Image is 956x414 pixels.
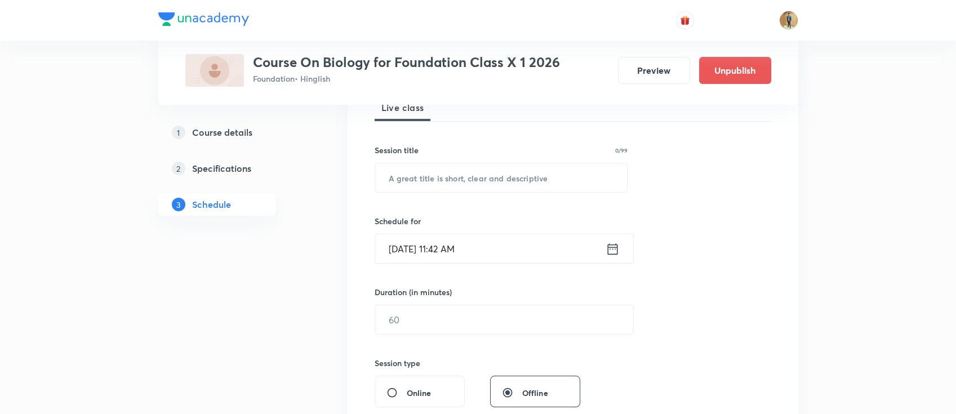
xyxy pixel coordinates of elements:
a: 1Course details [158,121,312,144]
h5: Course details [192,126,252,139]
img: Company Logo [158,12,249,26]
h5: Specifications [192,162,251,175]
button: avatar [676,11,694,29]
img: Prashant Dewda [779,11,798,30]
img: 7F64F657-07E9-470B-9C7C-9514ECCFB2A4_plus.png [185,54,244,87]
h6: Schedule for [375,215,628,227]
p: 0/99 [615,148,628,153]
p: 3 [172,198,185,211]
h5: Schedule [192,198,231,211]
button: Preview [618,57,690,84]
input: A great title is short, clear and descriptive [375,163,628,192]
h6: Session type [375,357,420,369]
span: Live class [381,101,424,114]
span: Offline [522,387,548,399]
p: 2 [172,162,185,175]
span: Online [407,387,432,399]
input: 60 [375,305,633,334]
h6: Session title [375,144,419,156]
p: Foundation • Hinglish [253,73,560,84]
h3: Course On Biology for Foundation Class X 1 2026 [253,54,560,70]
p: 1 [172,126,185,139]
a: 2Specifications [158,157,312,180]
a: Company Logo [158,12,249,29]
button: Unpublish [699,57,771,84]
img: avatar [680,15,690,25]
h6: Duration (in minutes) [375,286,452,298]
